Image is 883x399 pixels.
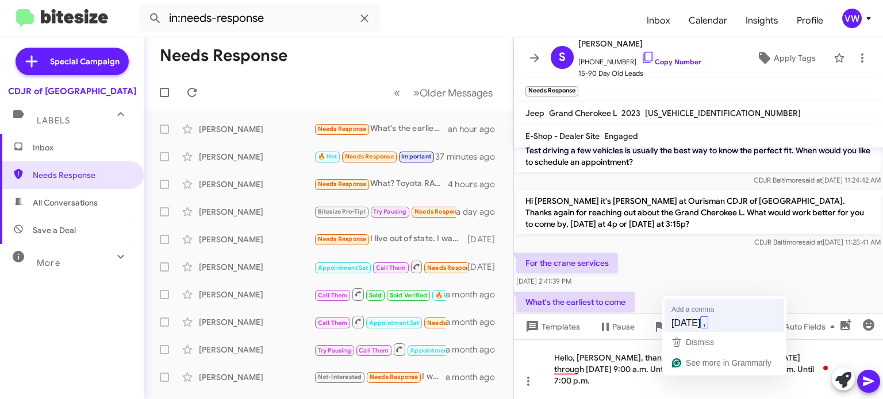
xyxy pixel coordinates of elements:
[314,205,456,218] div: Good afternoon so I spoke with the lender they are willing to settle for $1000 to release the lie...
[199,261,314,273] div: [PERSON_NAME]
[359,347,389,354] span: Call Them
[679,4,736,37] a: Calendar
[427,264,476,272] span: Needs Response
[467,261,504,273] div: [DATE]
[578,68,701,79] span: 15-90 Day Old Leads
[369,292,382,299] span: Sold
[314,233,467,246] div: I live out of state. I was looking for a price quote as the local dealership was still a little h...
[314,315,446,329] div: Inbound Call
[467,234,504,245] div: [DATE]
[318,235,367,243] span: Needs Response
[199,289,314,300] div: [PERSON_NAME]
[199,234,314,245] div: [PERSON_NAME]
[406,81,500,104] button: Next
[37,115,70,126] span: Labels
[318,208,366,215] span: Bitesize Pro-Tip!
[314,259,467,274] div: 4432641822
[788,4,832,37] a: Profile
[370,373,419,381] span: Needs Response
[199,151,314,162] div: [PERSON_NAME]
[318,347,351,354] span: Try Pausing
[314,177,448,191] div: What? Toyota RAV4 is this send pictures or video
[410,347,460,354] span: Appointment Set
[448,123,504,135] div: an hour ago
[525,108,544,118] span: Jeep
[314,122,448,135] div: What's the earliest to come
[516,191,881,234] p: Hi [PERSON_NAME] it's [PERSON_NAME] at Ourisman CDJR of [GEOGRAPHIC_DATA]. Thanks again for reach...
[314,342,446,357] div: Inbound Call
[803,238,823,246] span: said at
[514,316,589,337] button: Templates
[37,258,60,268] span: More
[525,86,578,96] small: Needs Response
[612,316,635,337] span: Pause
[199,344,314,355] div: [PERSON_NAME]
[446,344,504,355] div: a month ago
[318,180,367,188] span: Needs Response
[318,264,368,272] span: Appointment Set
[523,316,580,337] span: Templates
[516,277,571,285] span: [DATE] 2:41:39 PM
[435,151,504,162] div: 37 minutes ago
[589,316,644,337] button: Pause
[427,319,476,327] span: Needs Response
[775,316,849,337] button: Auto Fields
[645,108,801,118] span: [US_VEHICLE_IDENTIFICATION_NUMBER]
[414,208,463,215] span: Needs Response
[314,287,446,301] div: You're welcome
[33,142,130,153] span: Inbox
[456,206,504,218] div: a day ago
[33,169,130,181] span: Needs Response
[373,208,406,215] span: Try Pausing
[387,81,407,104] button: Previous
[199,123,314,135] div: [PERSON_NAME]
[376,264,406,272] span: Call Them
[754,176,881,184] span: CDJR Baltimore [DATE] 11:24:42 AM
[736,4,788,37] a: Insights
[754,238,881,246] span: CDJR Baltimore [DATE] 11:25:41 AM
[774,48,816,68] span: Apply Tags
[345,153,394,160] span: Needs Response
[318,125,367,133] span: Needs Response
[16,48,129,75] a: Special Campaign
[139,5,381,32] input: Search
[784,316,839,337] span: Auto Fields
[802,176,822,184] span: said at
[387,81,500,104] nav: Page navigation example
[435,292,455,299] span: 🔥 Hot
[578,51,701,68] span: [PHONE_NUMBER]
[199,371,314,383] div: [PERSON_NAME]
[394,86,400,100] span: «
[525,131,600,141] span: E-Shop - Dealer Site
[578,37,701,51] span: [PERSON_NAME]
[743,48,828,68] button: Apply Tags
[318,319,348,327] span: Call Them
[401,153,431,160] span: Important
[160,47,287,65] h1: Needs Response
[516,292,635,312] p: What's the earliest to come
[621,108,640,118] span: 2023
[199,206,314,218] div: [PERSON_NAME]
[33,224,76,236] span: Save a Deal
[8,86,136,97] div: CDJR of [GEOGRAPHIC_DATA]
[420,87,493,99] span: Older Messages
[638,4,679,37] span: Inbox
[604,131,638,141] span: Engaged
[446,371,504,383] div: a month ago
[842,9,862,28] div: vw
[832,9,870,28] button: vw
[549,108,617,118] span: Grand Cherokee L
[390,292,428,299] span: Sold Verified
[446,289,504,300] div: a month ago
[369,319,420,327] span: Appointment Set
[314,370,446,383] div: I want a otd price
[559,48,566,67] span: S
[448,179,504,190] div: 4 hours ago
[318,153,337,160] span: 🔥 Hot
[413,86,420,100] span: »
[50,56,120,67] span: Special Campaign
[318,373,362,381] span: Not-Interested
